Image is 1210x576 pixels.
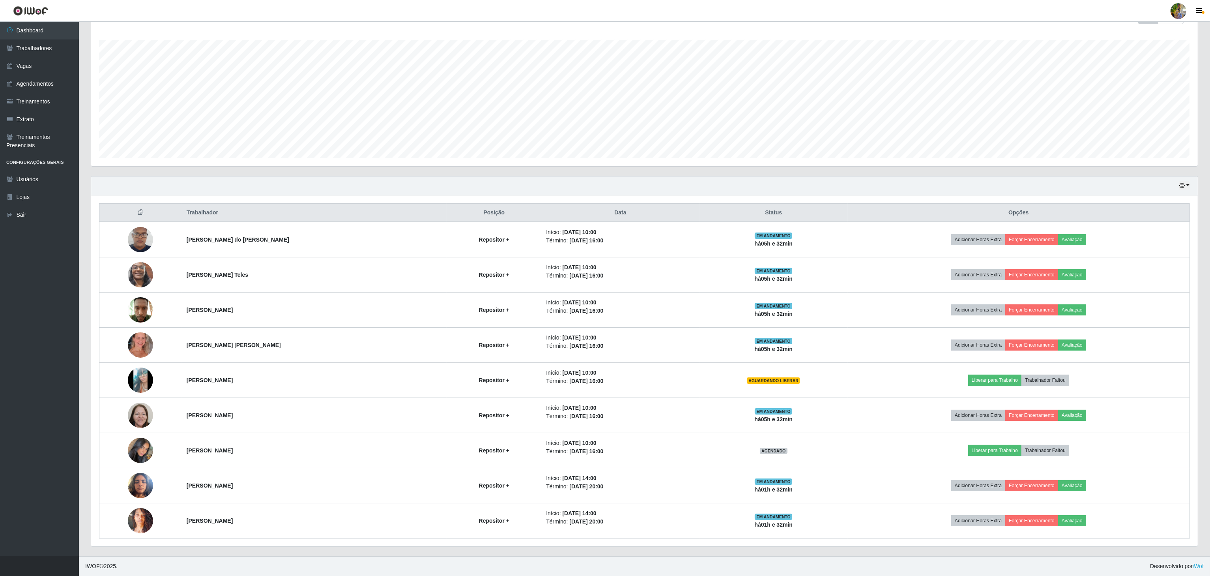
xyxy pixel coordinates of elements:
strong: há 05 h e 32 min [754,311,793,317]
a: iWof [1193,563,1204,569]
strong: [PERSON_NAME] [187,447,233,454]
li: Término: [546,482,694,491]
time: [DATE] 16:00 [569,413,603,419]
strong: [PERSON_NAME] [187,412,233,418]
strong: Repositor + [479,482,509,489]
strong: Repositor + [479,272,509,278]
strong: há 05 h e 32 min [754,276,793,282]
li: Término: [546,307,694,315]
span: EM ANDAMENTO [755,303,792,309]
span: IWOF [85,563,100,569]
time: [DATE] 16:00 [569,237,603,244]
strong: Repositor + [479,412,509,418]
button: Avaliação [1058,410,1086,421]
li: Início: [546,474,694,482]
button: Forçar Encerramento [1005,480,1058,491]
strong: Repositor + [479,377,509,383]
strong: Repositor + [479,342,509,348]
span: EM ANDAMENTO [755,338,792,344]
strong: Repositor + [479,236,509,243]
span: EM ANDAMENTO [755,478,792,485]
time: [DATE] 14:00 [563,510,597,516]
span: EM ANDAMENTO [755,233,792,239]
button: Forçar Encerramento [1005,515,1058,526]
time: [DATE] 10:00 [563,229,597,235]
li: Término: [546,272,694,280]
strong: [PERSON_NAME] [PERSON_NAME] [187,342,281,348]
strong: há 01 h e 32 min [754,486,793,493]
img: 1757629806308.jpeg [128,393,153,438]
img: 1755787551516.jpeg [128,248,153,302]
li: Término: [546,377,694,385]
span: AGENDADO [760,448,787,454]
th: Trabalhador [182,204,447,222]
li: Início: [546,298,694,307]
img: 1753449591002.jpeg [128,323,153,368]
button: Liberar para Trabalho [968,375,1021,386]
img: 1745426422058.jpeg [128,469,153,502]
button: Trabalhador Faltou [1021,375,1069,386]
li: Término: [546,342,694,350]
li: Término: [546,236,694,245]
button: Forçar Encerramento [1005,410,1058,421]
span: Desenvolvido por [1150,562,1204,570]
img: 1752162056922.jpeg [128,293,153,326]
strong: Repositor + [479,307,509,313]
button: Adicionar Horas Extra [951,304,1005,315]
time: [DATE] 16:00 [569,343,603,349]
strong: Repositor + [479,518,509,524]
time: [DATE] 10:00 [563,299,597,306]
time: [DATE] 14:00 [563,475,597,481]
strong: [PERSON_NAME] do [PERSON_NAME] [187,236,289,243]
li: Início: [546,334,694,342]
th: Posição [447,204,541,222]
time: [DATE] 20:00 [569,483,603,490]
button: Adicionar Horas Extra [951,269,1005,280]
li: Início: [546,228,694,236]
button: Forçar Encerramento [1005,304,1058,315]
time: [DATE] 20:00 [569,518,603,525]
span: EM ANDAMENTO [755,514,792,520]
button: Adicionar Horas Extra [951,410,1005,421]
time: [DATE] 16:00 [569,272,603,279]
strong: há 01 h e 32 min [754,522,793,528]
time: [DATE] 10:00 [563,264,597,270]
time: [DATE] 10:00 [563,405,597,411]
button: Forçar Encerramento [1005,269,1058,280]
button: Trabalhador Faltou [1021,445,1069,456]
button: Avaliação [1058,234,1086,245]
button: Avaliação [1058,304,1086,315]
button: Avaliação [1058,480,1086,491]
li: Término: [546,412,694,420]
button: Avaliação [1058,269,1086,280]
button: Adicionar Horas Extra [951,480,1005,491]
span: AGUARDANDO LIBERAR [747,377,800,384]
strong: há 05 h e 32 min [754,346,793,352]
img: CoreUI Logo [13,6,48,16]
time: [DATE] 10:00 [563,334,597,341]
li: Término: [546,518,694,526]
strong: [PERSON_NAME] [187,377,233,383]
li: Início: [546,509,694,518]
strong: [PERSON_NAME] [187,482,233,489]
time: [DATE] 10:00 [563,440,597,446]
button: Liberar para Trabalho [968,445,1021,456]
li: Início: [546,439,694,447]
li: Início: [546,369,694,377]
button: Adicionar Horas Extra [951,234,1005,245]
strong: [PERSON_NAME] Teles [187,272,248,278]
time: [DATE] 16:00 [569,448,603,454]
time: [DATE] 16:00 [569,308,603,314]
button: Avaliação [1058,340,1086,351]
button: Avaliação [1058,515,1086,526]
li: Término: [546,447,694,456]
strong: [PERSON_NAME] [187,307,233,313]
th: Opções [848,204,1190,222]
img: 1750291680875.jpeg [128,217,153,262]
li: Início: [546,263,694,272]
time: [DATE] 10:00 [563,370,597,376]
button: Adicionar Horas Extra [951,515,1005,526]
button: Forçar Encerramento [1005,234,1058,245]
strong: há 05 h e 32 min [754,416,793,422]
img: 1758126393288.jpeg [128,428,153,473]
